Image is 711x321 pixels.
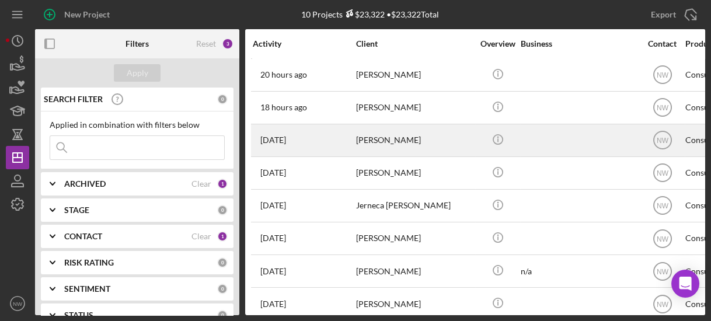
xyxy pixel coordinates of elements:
[260,103,307,112] time: 2025-10-06 23:18
[657,104,669,112] text: NW
[126,39,149,48] b: Filters
[44,95,103,104] b: SEARCH FILTER
[64,179,106,189] b: ARCHIVED
[222,38,233,50] div: 3
[217,179,228,189] div: 1
[217,284,228,294] div: 0
[521,39,637,48] div: Business
[217,205,228,215] div: 0
[356,223,473,254] div: [PERSON_NAME]
[64,232,102,241] b: CONTACT
[64,284,110,294] b: SENTIMENT
[301,9,439,19] div: 10 Projects • $23,322 Total
[64,3,110,26] div: New Project
[191,232,211,241] div: Clear
[217,310,228,320] div: 0
[64,258,114,267] b: RISK RATING
[356,39,473,48] div: Client
[356,92,473,123] div: [PERSON_NAME]
[356,288,473,319] div: [PERSON_NAME]
[356,125,473,156] div: [PERSON_NAME]
[6,292,29,315] button: NW
[114,64,161,82] button: Apply
[260,168,286,177] time: 2025-09-29 17:10
[64,310,93,320] b: STATUS
[657,71,669,79] text: NW
[657,235,669,243] text: NW
[343,9,385,19] div: $23,322
[260,299,286,309] time: 2025-09-03 15:01
[657,137,669,145] text: NW
[64,205,89,215] b: STAGE
[356,158,473,189] div: [PERSON_NAME]
[217,94,228,104] div: 0
[521,256,637,287] div: n/a
[260,135,286,145] time: 2025-09-30 21:33
[640,39,684,48] div: Contact
[260,70,307,79] time: 2025-10-06 20:40
[671,270,699,298] div: Open Intercom Messenger
[657,300,669,308] text: NW
[191,179,211,189] div: Clear
[639,3,705,26] button: Export
[260,233,286,243] time: 2025-09-29 17:00
[35,3,121,26] button: New Project
[260,267,286,276] time: 2025-09-10 22:48
[196,39,216,48] div: Reset
[657,202,669,210] text: NW
[356,190,473,221] div: Jerneca [PERSON_NAME]
[657,267,669,275] text: NW
[476,39,520,48] div: Overview
[260,201,286,210] time: 2025-09-25 21:32
[50,120,225,130] div: Applied in combination with filters below
[217,257,228,268] div: 0
[127,64,148,82] div: Apply
[356,60,473,90] div: [PERSON_NAME]
[356,256,473,287] div: [PERSON_NAME]
[13,301,23,307] text: NW
[253,39,355,48] div: Activity
[217,231,228,242] div: 1
[651,3,676,26] div: Export
[657,169,669,177] text: NW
